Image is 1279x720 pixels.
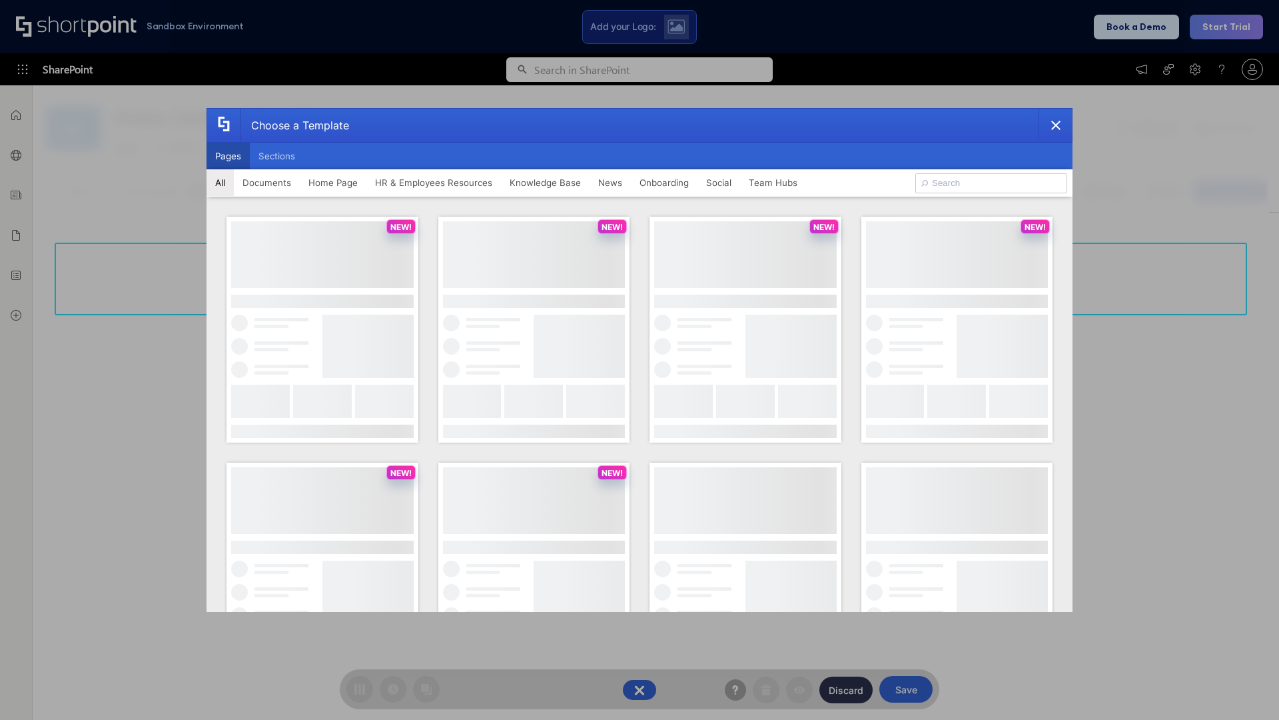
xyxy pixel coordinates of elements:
[207,143,250,169] button: Pages
[366,169,501,196] button: HR & Employees Resources
[1025,222,1046,232] p: NEW!
[602,468,623,478] p: NEW!
[207,169,234,196] button: All
[390,222,412,232] p: NEW!
[602,222,623,232] p: NEW!
[631,169,697,196] button: Onboarding
[915,173,1067,193] input: Search
[390,468,412,478] p: NEW!
[300,169,366,196] button: Home Page
[1212,656,1279,720] iframe: Chat Widget
[590,169,631,196] button: News
[697,169,740,196] button: Social
[813,222,835,232] p: NEW!
[207,108,1072,612] div: template selector
[234,169,300,196] button: Documents
[501,169,590,196] button: Knowledge Base
[240,109,349,142] div: Choose a Template
[740,169,806,196] button: Team Hubs
[250,143,304,169] button: Sections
